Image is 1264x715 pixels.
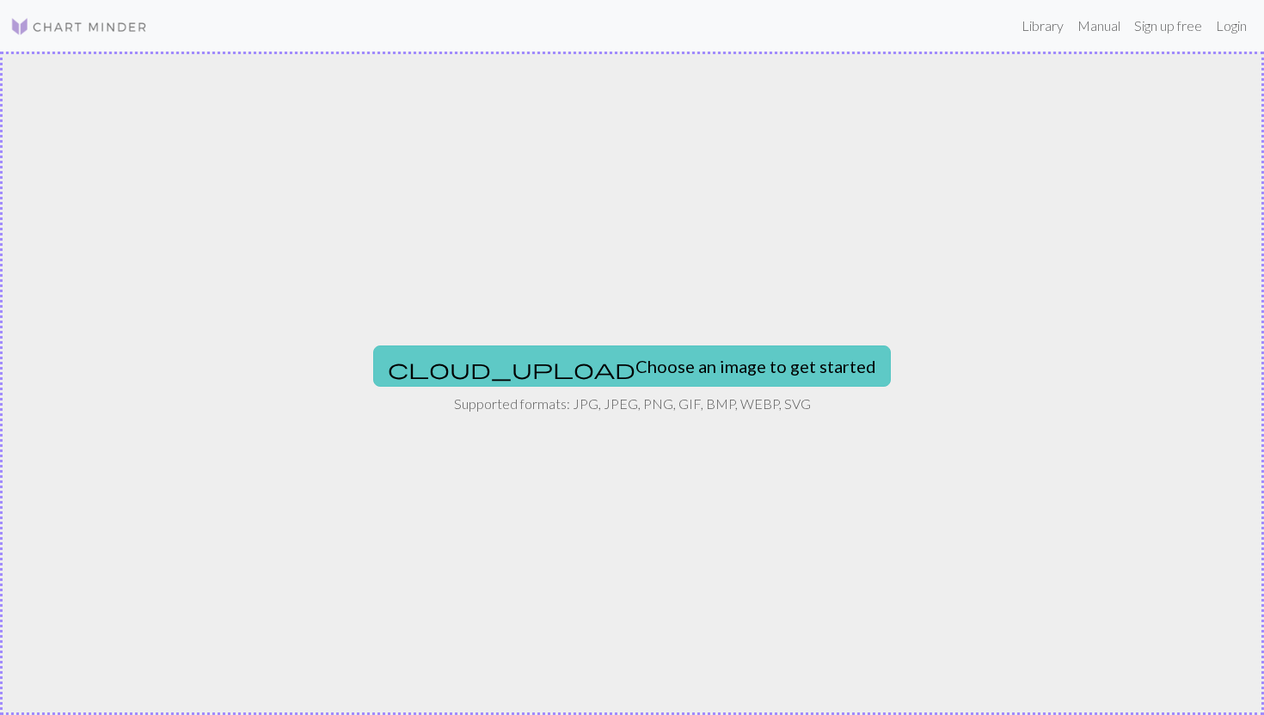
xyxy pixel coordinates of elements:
[1071,9,1127,43] a: Manual
[1015,9,1071,43] a: Library
[454,394,811,414] p: Supported formats: JPG, JPEG, PNG, GIF, BMP, WEBP, SVG
[1209,9,1254,43] a: Login
[10,16,148,37] img: Logo
[373,345,891,387] button: Choose an image to get started
[388,357,635,381] span: cloud_upload
[1127,9,1209,43] a: Sign up free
